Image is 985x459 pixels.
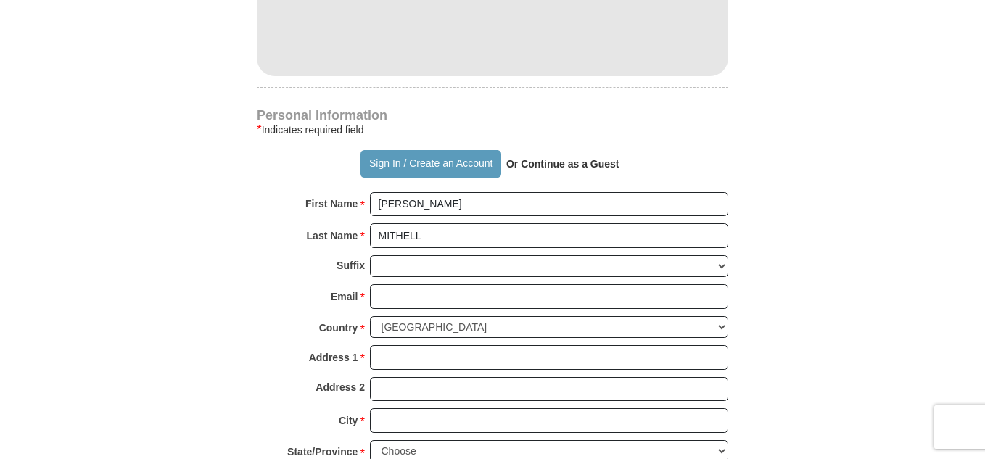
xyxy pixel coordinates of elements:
strong: Last Name [307,226,358,246]
strong: Email [331,286,358,307]
strong: Address 2 [316,377,365,397]
strong: Or Continue as a Guest [506,158,619,170]
h4: Personal Information [257,109,728,121]
button: Sign In / Create an Account [360,150,500,178]
div: Indicates required field [257,121,728,138]
strong: City [339,410,358,431]
strong: First Name [305,194,358,214]
strong: Suffix [337,255,365,276]
strong: Country [319,318,358,338]
strong: Address 1 [309,347,358,368]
